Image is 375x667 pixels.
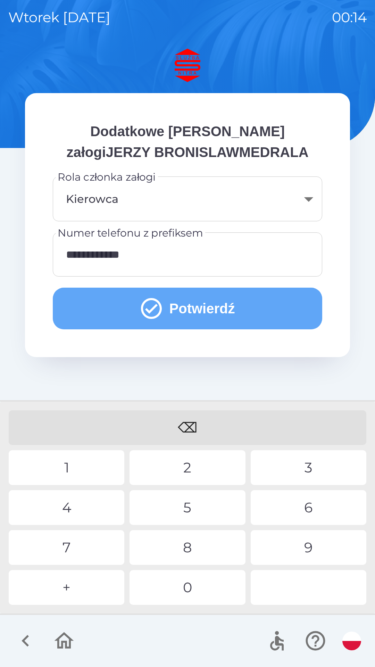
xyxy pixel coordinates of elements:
img: pl flag [342,632,361,650]
label: Numer telefonu z prefiksem [58,225,203,240]
label: Rola członka załogi [58,170,156,184]
p: 00:14 [332,7,367,28]
p: Dodatkowe [PERSON_NAME] załogiJERZY BRONISLAWMEDRALA [53,121,322,163]
p: wtorek [DATE] [8,7,110,28]
div: Kierowca [61,185,314,213]
img: Logo [25,49,350,82]
button: Potwierdź [53,288,322,329]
